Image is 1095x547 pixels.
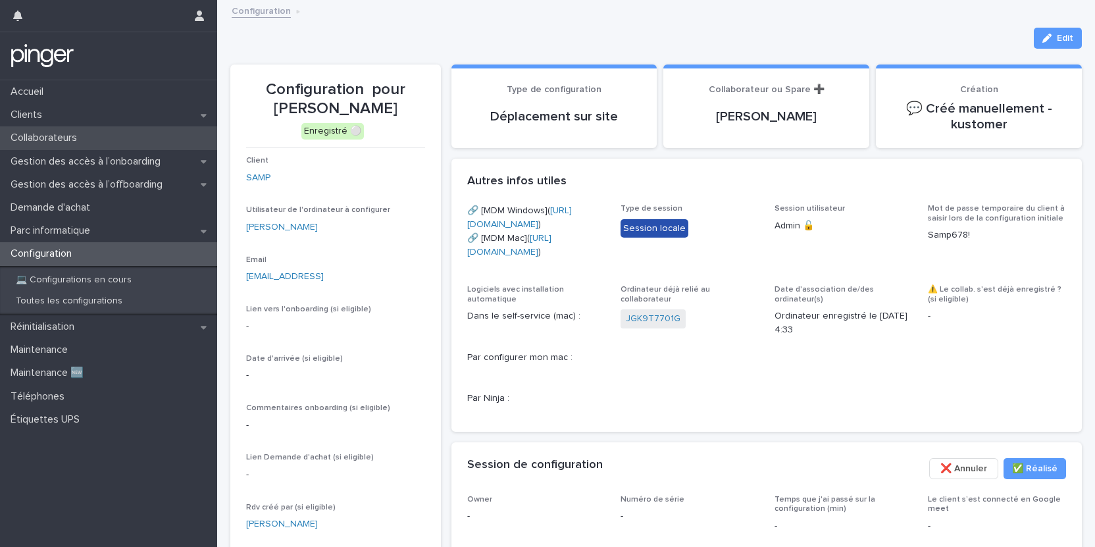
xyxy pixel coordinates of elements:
span: ⚠️ Le collab. s'est déjà enregistré ? (si eligible) [928,286,1061,303]
span: Rdv créé par (si eligible) [246,504,336,511]
div: Enregistré ⚪ [301,123,364,140]
span: Type de session [621,205,682,213]
p: Dans le self-service (mac) : Par configurer mon mac : Par Ninja : [467,309,605,405]
p: Maintenance [5,344,78,356]
p: Toutes les configurations [5,296,133,307]
div: Session locale [621,219,688,238]
a: [URL][DOMAIN_NAME] [467,234,551,257]
span: Client [246,157,268,165]
p: - [928,519,1066,533]
a: Configuration [232,3,291,18]
span: Owner [467,496,492,504]
p: - [246,468,425,482]
p: 🔗 [MDM Windows]( ) 🔗 [MDM Mac]( ) [467,204,605,259]
span: Temps que j'ai passé sur la configuration (min) [775,496,875,513]
p: - [775,519,913,533]
span: Création [960,85,998,94]
span: Collaborateur ou Spare ➕ [709,85,825,94]
p: - [246,419,425,432]
a: [EMAIL_ADDRESS] [246,272,324,281]
p: Gestion des accès à l’offboarding [5,178,173,191]
p: Étiquettes UPS [5,413,90,426]
img: mTgBEunGTSyRkCgitkcU [11,43,74,69]
a: [PERSON_NAME] [246,221,318,234]
span: Utilisateur de l'ordinateur à configurer [246,206,390,214]
p: Parc informatique [5,224,101,237]
span: Email [246,256,267,264]
span: Mot de passe temporaire du client à saisir lors de la configuration initiale [928,205,1065,222]
p: Maintenance 🆕 [5,367,94,379]
h2: Autres infos utiles [467,174,567,189]
span: Logiciels avec installation automatique [467,286,564,303]
a: SAMP [246,171,270,185]
span: Le client s’est connecté en Google meet [928,496,1061,513]
p: Réinitialisation [5,321,85,333]
button: Edit [1034,28,1082,49]
p: Demande d'achat [5,201,101,214]
button: ❌ Annuler [929,458,998,479]
span: Date d'arrivée (si eligible) [246,355,343,363]
span: Date d'association de/des ordinateur(s) [775,286,874,303]
span: Lien Demande d'achat (si eligible) [246,454,374,461]
p: - [467,509,605,523]
p: Clients [5,109,53,121]
p: - [621,509,623,523]
p: 💬 Créé manuellement - kustomer [892,101,1066,132]
p: - [928,309,1066,323]
p: Téléphones [5,390,75,403]
a: [URL][DOMAIN_NAME] [467,206,572,229]
p: Admin 🔓 [775,219,913,233]
p: Gestion des accès à l’onboarding [5,155,171,168]
p: Déplacement sur site [467,109,642,124]
p: Ordinateur enregistré le [DATE] 4:33 [775,309,913,337]
p: 💻 Configurations en cours [5,274,142,286]
span: ✅​ Réalisé [1012,462,1057,475]
p: Accueil [5,86,54,98]
span: Session utilisateur [775,205,845,213]
span: Lien vers l'onboarding (si eligible) [246,305,371,313]
span: ❌ Annuler [940,462,987,475]
span: Numéro de série [621,496,684,504]
p: Configuration [5,247,82,260]
span: Commentaires onboarding (si eligible) [246,404,390,412]
p: - [246,319,425,333]
span: Ordinateur déjà relié au collaborateur [621,286,710,303]
p: Samp678! [928,228,1066,242]
span: Edit [1057,34,1073,43]
h2: Session de configuration [467,458,603,473]
a: [PERSON_NAME] [246,517,318,531]
p: [PERSON_NAME] [679,109,853,124]
button: ✅​ Réalisé [1004,458,1066,479]
span: Type de configuration [507,85,601,94]
p: Collaborateurs [5,132,88,144]
p: - [246,369,425,382]
p: Configuration pour [PERSON_NAME] [246,80,425,118]
a: JGK9T7701G [626,312,680,326]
